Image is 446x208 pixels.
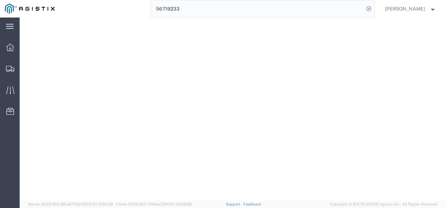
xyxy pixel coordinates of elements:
[151,0,364,17] input: Search for shipment number, reference number
[385,5,425,13] span: Nathan Seeley
[226,202,243,206] a: Support
[85,202,113,206] span: [DATE] 10:05:38
[385,5,437,13] button: [PERSON_NAME]
[5,4,55,14] img: logo
[243,202,261,206] a: Feedback
[162,202,192,206] span: [DATE] 09:58:55
[20,18,446,201] iframe: FS Legacy Container
[116,202,192,206] span: Client: 2025.19.0-7f44ea7
[330,201,438,207] span: Copyright © [DATE]-[DATE] Agistix Inc., All Rights Reserved
[28,202,113,206] span: Server: 2025.19.0-192a4753216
